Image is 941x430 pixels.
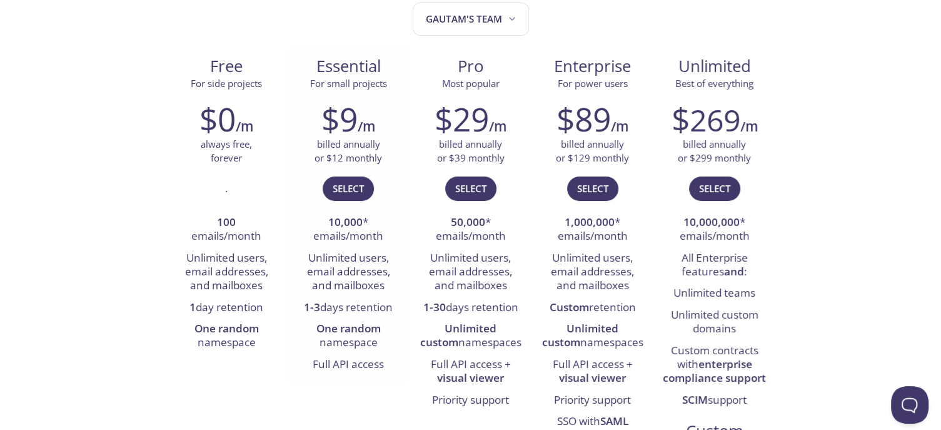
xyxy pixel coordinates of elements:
strong: 10,000 [328,215,363,229]
h2: $0 [199,100,236,138]
h6: /m [358,116,375,137]
span: For side projects [191,77,262,90]
button: Select [689,177,740,200]
p: billed annually or $299 monthly [678,138,751,165]
iframe: Help Scout Beacon - Open [891,386,928,424]
strong: 50,000 [451,215,485,229]
strong: 10,000,000 [683,215,740,229]
button: Gautam's team [413,3,529,36]
h2: $89 [556,100,611,138]
strong: Unlimited custom [420,321,497,349]
strong: SCIM [682,392,708,407]
li: * emails/month [297,212,400,248]
li: Full API access [297,354,400,376]
li: Unlimited users, email addresses, and mailboxes [541,248,644,297]
h2: $ [672,100,740,138]
span: For power users [558,77,628,90]
button: Select [323,177,374,200]
button: Select [567,177,618,200]
li: day retention [175,297,278,319]
h2: $9 [321,100,358,138]
strong: visual viewer [437,371,504,385]
li: Unlimited users, email addresses, and mailboxes [175,248,278,297]
li: Full API access + [541,354,644,390]
li: days retention [297,297,400,319]
span: For small projects [310,77,387,90]
span: Unlimited [678,55,751,77]
li: Unlimited custom domains [663,305,766,340]
span: Best of everything [675,77,753,90]
li: Full API access + [419,354,522,390]
li: * emails/month [663,212,766,248]
span: Free [176,56,278,77]
li: emails/month [175,212,278,248]
p: billed annually or $39 monthly [437,138,505,165]
strong: 100 [217,215,236,229]
span: Essential [298,56,400,77]
span: Pro [420,56,521,77]
h6: /m [236,116,253,137]
li: Unlimited teams [663,283,766,304]
strong: visual viewer [559,371,626,385]
span: 269 [690,100,740,140]
li: namespaces [541,319,644,354]
strong: 1-3 [304,300,320,314]
span: Most popular [442,77,500,90]
li: namespaces [419,319,522,354]
strong: and [724,264,744,279]
h2: $29 [435,100,489,138]
li: Priority support [541,390,644,411]
li: * emails/month [419,212,522,248]
strong: One random [194,321,259,335]
li: days retention [419,297,522,319]
strong: 1-30 [423,300,446,314]
li: namespace [175,319,278,354]
h6: /m [489,116,506,137]
strong: 1,000,000 [565,215,615,229]
h6: /m [611,116,628,137]
li: * emails/month [541,212,644,248]
span: Select [699,180,730,197]
span: Select [455,180,486,197]
strong: enterprise compliance support [663,357,766,385]
li: namespace [297,319,400,354]
li: All Enterprise features : [663,248,766,284]
li: Custom contracts with [663,340,766,390]
button: Select [445,177,496,200]
span: Select [577,180,608,197]
h6: /m [740,116,758,137]
li: Unlimited users, email addresses, and mailboxes [419,248,522,297]
strong: 1 [189,300,196,314]
li: retention [541,297,644,319]
p: billed annually or $129 monthly [556,138,629,165]
p: always free, forever [201,138,252,165]
strong: One random [316,321,381,335]
span: Gautam's team [426,11,518,28]
p: billed annually or $12 monthly [315,138,382,165]
strong: Unlimited custom [542,321,619,349]
span: Select [333,180,364,197]
li: support [663,390,766,411]
span: Enterprise [541,56,643,77]
li: Priority support [419,390,522,411]
li: Unlimited users, email addresses, and mailboxes [297,248,400,297]
strong: Custom [550,300,589,314]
